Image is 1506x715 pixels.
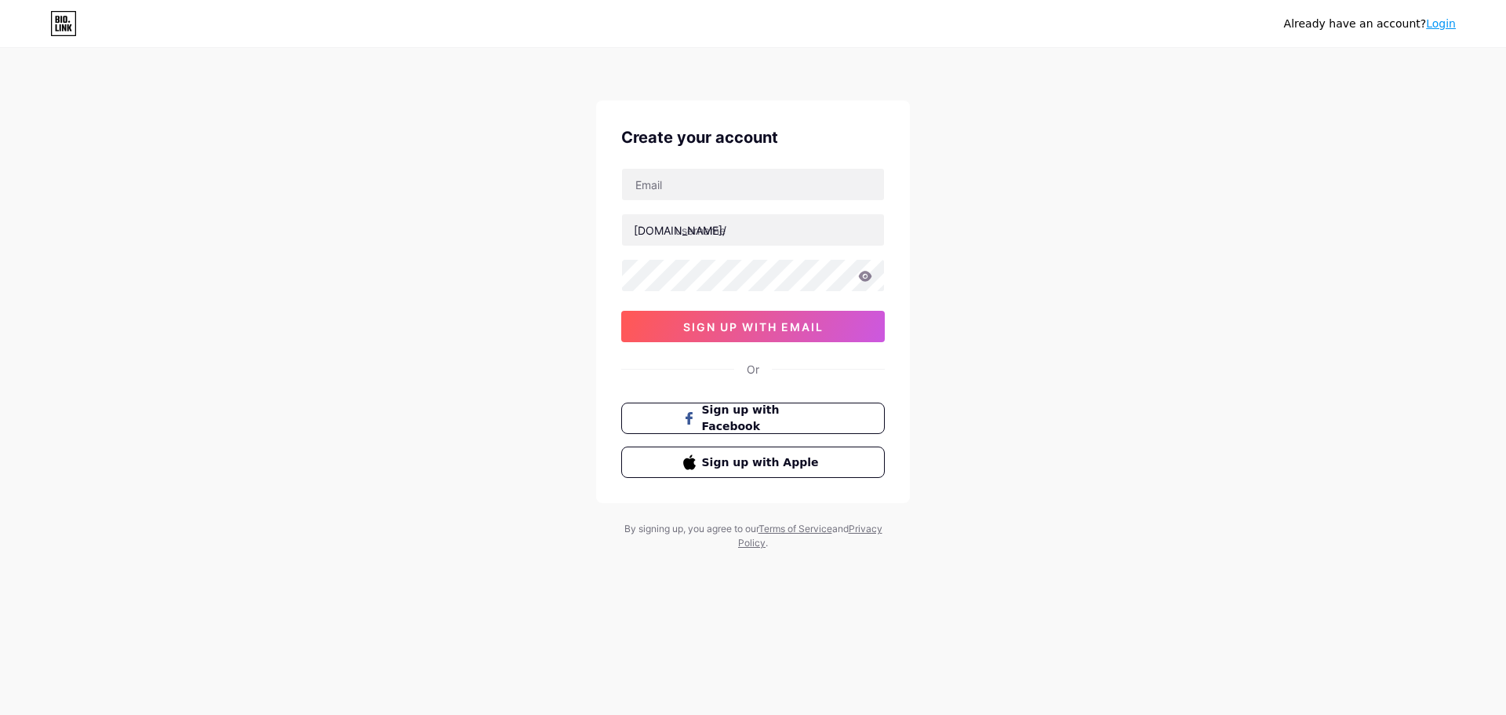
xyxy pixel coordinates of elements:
button: Sign up with Facebook [621,403,885,434]
input: Email [622,169,884,200]
div: Already have an account? [1284,16,1456,32]
span: Sign up with Apple [702,454,824,471]
div: [DOMAIN_NAME]/ [634,222,726,239]
div: By signing up, you agree to our and . [620,522,886,550]
input: username [622,214,884,246]
span: Sign up with Facebook [702,402,824,435]
div: Create your account [621,126,885,149]
span: sign up with email [683,320,824,334]
button: sign up with email [621,311,885,342]
div: Or [747,361,759,378]
a: Terms of Service [758,523,832,534]
button: Sign up with Apple [621,447,885,478]
a: Login [1426,17,1456,30]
